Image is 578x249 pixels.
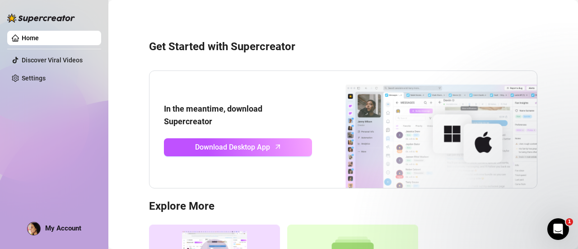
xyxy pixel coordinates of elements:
[22,75,46,82] a: Settings
[312,71,537,188] img: download app
[164,104,262,126] strong: In the meantime, download Supercreator
[149,199,537,214] h3: Explore More
[45,224,81,232] span: My Account
[566,218,573,226] span: 1
[195,141,270,153] span: Download Desktop App
[149,40,537,54] h3: Get Started with Supercreator
[28,222,40,235] img: ACg8ocKXLgwd3wNHtb3QK1evHXXvtm2zesGqnbzqnvaGek8ymU7QzWHh=s96-c
[7,14,75,23] img: logo-BBDzfeDw.svg
[547,218,569,240] iframe: Intercom live chat
[22,34,39,42] a: Home
[164,138,312,156] a: Download Desktop Apparrow-up
[273,141,283,152] span: arrow-up
[22,56,83,64] a: Discover Viral Videos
